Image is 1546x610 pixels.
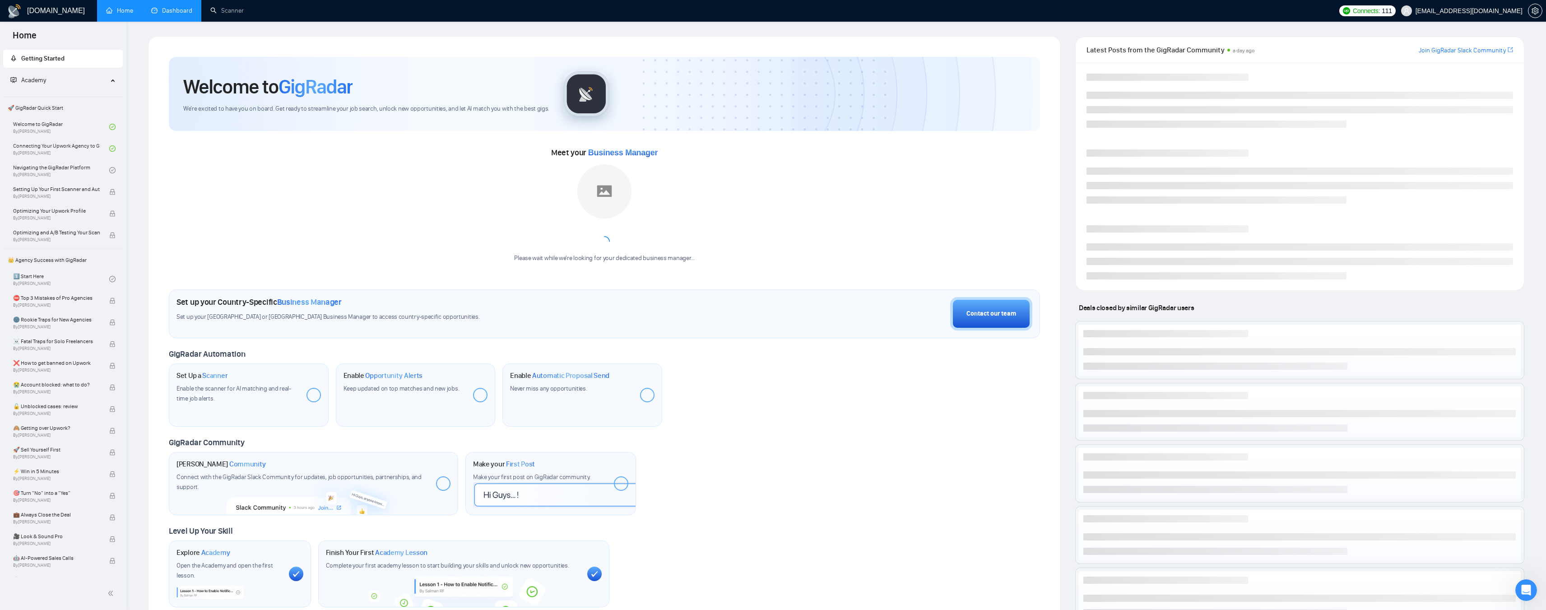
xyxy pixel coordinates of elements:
[10,77,17,83] span: fund-projection-screen
[169,438,245,447] span: GigRadar Community
[169,526,232,536] span: Level Up Your Skill
[13,346,100,351] span: By [PERSON_NAME]
[109,449,116,456] span: lock
[13,489,100,498] span: 🎯 Turn “No” into a “Yes”
[109,406,116,412] span: lock
[6,4,23,21] button: go back
[13,368,100,373] span: By [PERSON_NAME]
[344,371,423,380] h1: Enable
[13,160,109,180] a: Navigating the GigRadar PlatformBy[PERSON_NAME]
[13,194,100,199] span: By [PERSON_NAME]
[151,7,192,14] a: dashboardDashboard
[13,541,100,546] span: By [PERSON_NAME]
[176,562,273,579] span: Open the Academy and open the first lesson.
[10,76,46,84] span: Academy
[1508,46,1513,53] span: export
[109,210,116,217] span: lock
[1515,579,1537,601] iframe: Intercom live chat
[13,563,100,568] span: By [PERSON_NAME]
[7,103,173,278] div: Dima says…
[532,371,609,380] span: Automatic Proposal Send
[109,493,116,499] span: lock
[13,424,100,433] span: 🙈 Getting over Upwork?
[13,402,100,411] span: 🔓 Unblocked cases: review
[13,467,100,476] span: ⚡ Win in 5 Minutes
[13,139,109,158] a: Connecting Your Upwork Agency to GigRadarBy[PERSON_NAME]
[13,117,109,137] a: Welcome to GigRadarBy[PERSON_NAME]
[176,371,227,380] h1: Set Up a
[5,29,44,48] span: Home
[1086,44,1225,56] span: Latest Posts from the GigRadar Community
[169,349,245,359] span: GigRadar Automation
[57,289,65,296] button: Start recording
[183,105,549,113] span: We're excited to have you on board. Get ready to streamline your job search, unlock new opportuni...
[13,411,100,416] span: By [PERSON_NAME]
[1075,300,1198,316] span: Deals closed by similar GigRadar users
[277,297,342,307] span: Business Manager
[510,385,587,392] span: Never miss any opportunities.
[1403,8,1410,14] span: user
[13,575,100,584] span: 🎯 Can't find matching jobs?
[13,315,100,324] span: 🌚 Rookie Traps for New Agencies
[109,341,116,347] span: lock
[4,251,122,269] span: 👑 Agency Success with GigRadar
[109,558,116,564] span: lock
[13,532,100,541] span: 🎥 Look & Sound Pro
[1343,7,1350,14] img: upwork-logo.png
[13,454,100,460] span: By [PERSON_NAME]
[13,269,109,289] a: 1️⃣ Start HereBy[PERSON_NAME]
[109,276,116,282] span: check-circle
[577,164,631,219] img: placeholder.png
[473,460,535,469] h1: Make your
[13,519,100,525] span: By [PERSON_NAME]
[13,445,100,454] span: 🚀 Sell Yourself First
[176,548,230,557] h1: Explore
[21,76,46,84] span: Academy
[155,285,169,299] button: Send a message…
[28,289,36,296] button: Emoji picker
[201,548,230,557] span: Academy
[109,384,116,391] span: lock
[158,4,175,20] div: Close
[362,577,565,607] img: academy-bg.png
[7,103,148,270] div: What kind of notifications are you trying to enable?Just created a test channel from scratch and ...
[109,428,116,434] span: lock
[109,167,116,173] span: check-circle
[13,293,100,303] span: ⛔ Top 3 Mistakes of Pro Agencies
[43,289,50,296] button: Gif picker
[564,71,609,116] img: gigradar-logo.png
[109,319,116,326] span: lock
[44,11,108,20] p: Active in the last 15m
[13,554,100,563] span: 🤖 AI-Powered Sales Calls
[13,337,100,346] span: ☠️ Fatal Traps for Solo Freelancers
[26,5,40,19] img: Profile image for Dima
[141,4,158,21] button: Home
[1419,46,1506,56] a: Join GigRadar Slack Community
[10,55,17,61] span: rocket
[279,75,353,99] span: GigRadar
[106,7,133,14] a: homeHome
[326,548,427,557] h1: Finish Your First
[509,254,700,263] div: Please wait while we're looking for your dedicated business manager...
[109,124,116,130] span: check-circle
[109,363,116,369] span: lock
[966,309,1016,319] div: Contact our team
[176,385,291,402] span: Enable the scanner for AI matching and real-time job alerts.
[13,389,100,395] span: By [PERSON_NAME]
[109,145,116,152] span: check-circle
[4,99,122,117] span: 🚀 GigRadar Quick Start
[14,95,55,101] div: Dima • 1h ago
[13,303,100,308] span: By [PERSON_NAME]
[176,473,422,491] span: Connect with the GigRadar Slack Community for updates, job opportunities, partnerships, and support.
[14,289,21,296] button: Upload attachment
[14,109,141,144] div: What kind of notifications are you trying to enable? Just created a test channel from scratch and...
[229,460,266,469] span: Community
[13,185,100,194] span: Setting Up Your First Scanner and Auto-Bidder
[950,297,1032,331] button: Contact our team
[44,5,62,11] h1: Dima
[326,562,569,569] span: Complete your first academy lesson to start building your skills and unlock new opportunities.
[13,215,100,221] span: By [PERSON_NAME]
[176,297,342,307] h1: Set up your Country-Specific
[551,148,658,158] span: Meet your
[13,510,100,519] span: 💼 Always Close the Deal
